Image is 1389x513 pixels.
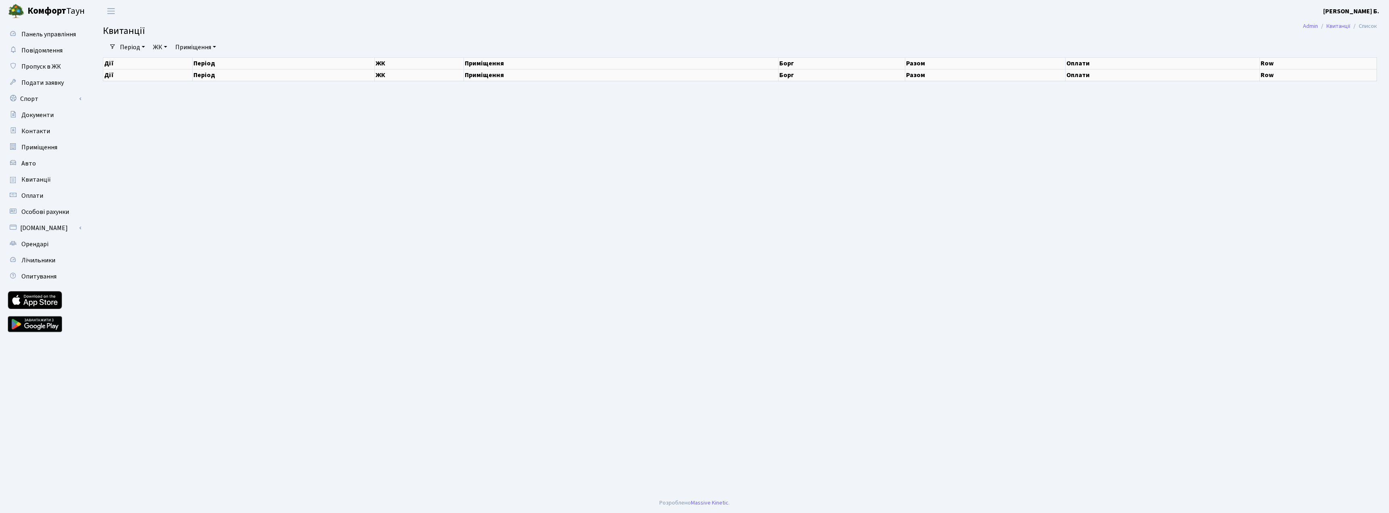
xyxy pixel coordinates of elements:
a: Admin [1303,22,1318,30]
b: Комфорт [27,4,66,17]
th: Приміщення [464,57,778,69]
th: Разом [905,69,1065,81]
th: Разом [905,57,1065,69]
th: Період [193,57,375,69]
img: logo.png [8,3,24,19]
a: Приміщення [172,40,219,54]
a: Повідомлення [4,42,85,59]
a: Опитування [4,268,85,285]
th: Дії [103,69,193,81]
a: Контакти [4,123,85,139]
span: Опитування [21,272,57,281]
span: Подати заявку [21,78,64,87]
span: Документи [21,111,54,119]
a: [DOMAIN_NAME] [4,220,85,236]
th: Борг [778,57,905,69]
span: Пропуск в ЖК [21,62,61,71]
span: Оплати [21,191,43,200]
span: Квитанції [103,24,145,38]
a: Оплати [4,188,85,204]
a: ЖК [150,40,170,54]
button: Переключити навігацію [101,4,121,18]
nav: breadcrumb [1291,18,1389,35]
a: Панель управління [4,26,85,42]
span: Особові рахунки [21,207,69,216]
a: Пропуск в ЖК [4,59,85,75]
a: Подати заявку [4,75,85,91]
th: Оплати [1065,57,1259,69]
a: Лічильники [4,252,85,268]
a: Документи [4,107,85,123]
span: Приміщення [21,143,57,152]
a: Спорт [4,91,85,107]
a: Авто [4,155,85,172]
a: Особові рахунки [4,204,85,220]
b: [PERSON_NAME] Б. [1323,7,1379,16]
a: Приміщення [4,139,85,155]
span: Панель управління [21,30,76,39]
span: Квитанції [21,175,51,184]
th: Борг [778,69,905,81]
span: Контакти [21,127,50,136]
a: Квитанції [4,172,85,188]
span: Лічильники [21,256,55,265]
span: Орендарі [21,240,48,249]
li: Список [1350,22,1377,31]
a: Орендарі [4,236,85,252]
span: Авто [21,159,36,168]
a: [PERSON_NAME] Б. [1323,6,1379,16]
a: Квитанції [1326,22,1350,30]
th: Row [1259,69,1376,81]
th: Період [193,69,375,81]
th: Приміщення [464,69,778,81]
span: Повідомлення [21,46,63,55]
th: Дії [103,57,193,69]
th: Row [1259,57,1376,69]
span: Таун [27,4,85,18]
div: Розроблено . [659,498,730,507]
th: Оплати [1065,69,1259,81]
a: Період [117,40,148,54]
th: ЖК [375,69,464,81]
a: Massive Kinetic [691,498,728,507]
th: ЖК [375,57,464,69]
